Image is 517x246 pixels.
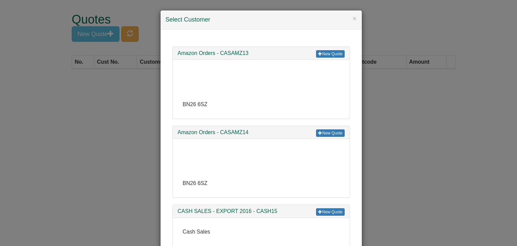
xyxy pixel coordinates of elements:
h3: CASH SALES - EXPORT 2016 - CASH15 [178,208,345,214]
span: BN26 6SZ [183,180,208,186]
h3: Amazon Orders - CASAMZ13 [178,50,345,56]
a: New Quote [316,208,344,216]
span: BN26 6SZ [183,101,208,107]
h4: Select Customer [166,16,357,24]
button: × [352,15,356,22]
span: Cash Sales [183,229,210,235]
a: New Quote [316,129,344,137]
h3: Amazon Orders - CASAMZ14 [178,129,345,135]
a: New Quote [316,50,344,58]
